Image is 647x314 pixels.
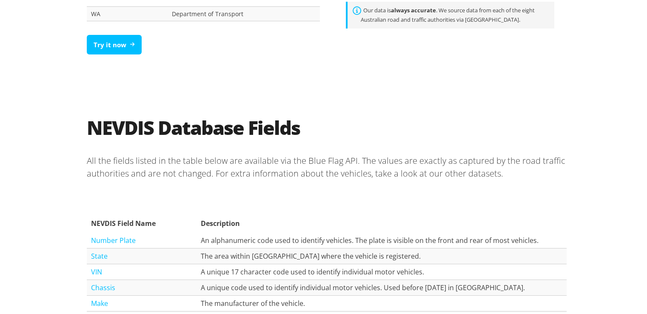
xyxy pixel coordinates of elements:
a: Chassis [91,281,115,291]
h2: NEVDIS Database Fields [87,114,567,137]
a: Number Plate [91,234,136,243]
strong: always accurate [391,5,436,12]
a: Make [91,297,108,306]
td: A unique 17 character code used to identify individual motor vehicles. [197,263,567,278]
th: Description [197,212,567,231]
td: An alphanumeric code used to identify vehicles. The plate is visible on the front and rear of mos... [197,231,567,247]
th: NEVDIS Field Name [87,212,197,231]
td: Department of Transport [168,5,320,19]
a: Try it now [87,33,142,53]
td: WA [87,5,168,19]
a: State [91,250,108,259]
td: A unique code used to identify individual motor vehicles. Used before [DATE] in [GEOGRAPHIC_DATA]. [197,278,567,294]
td: The manufacturer of the vehicle. [197,294,567,310]
td: The area within [GEOGRAPHIC_DATA] where the vehicle is registered. [197,247,567,263]
p: All the fields listed in the table below are available via the Blue Flag API. The values are exac... [87,146,567,185]
a: VIN [91,265,102,275]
